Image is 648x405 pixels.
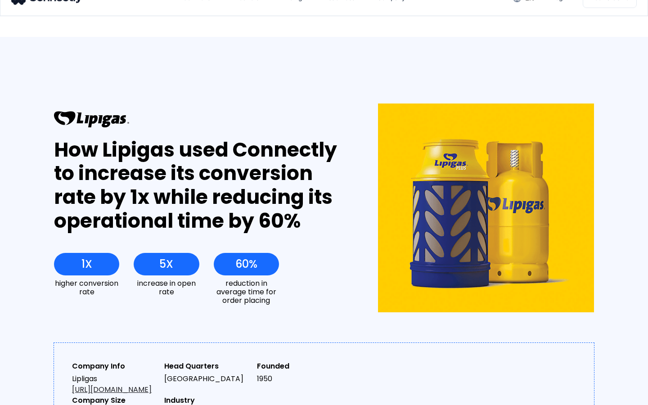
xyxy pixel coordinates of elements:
div: Founded [257,361,342,372]
div: 1950 [257,373,342,384]
div: Company Info [72,361,157,372]
div: 1X [81,258,92,270]
div: reduction in average time for order placing [214,279,279,305]
div: Lipligas [72,373,157,395]
div: How Lipigas used Connectly to increase its conversion rate by 1x while reducing its operational t... [54,138,345,233]
div: 5X [159,258,173,270]
div: higher conversion rate [54,279,119,296]
div: increase in open rate [134,279,199,296]
div: Head Quarters [164,361,249,372]
ul: Language list [18,389,54,402]
a: [URL][DOMAIN_NAME] [72,384,152,395]
div: [GEOGRAPHIC_DATA] [164,373,249,384]
aside: Language selected: English [9,389,54,402]
div: 60% [235,258,257,270]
